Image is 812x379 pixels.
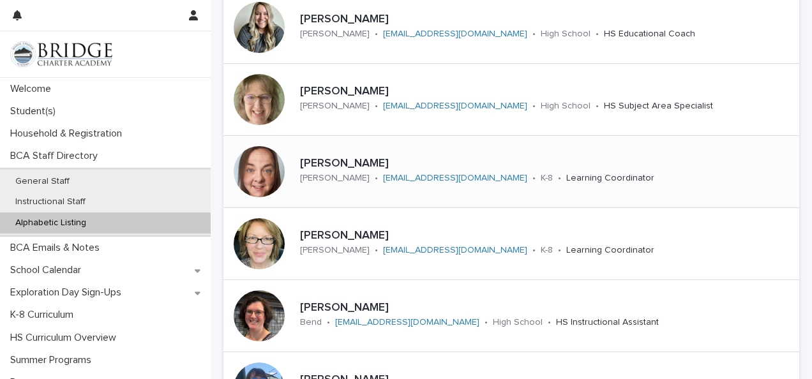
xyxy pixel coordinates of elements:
[493,317,543,328] p: High School
[5,242,110,254] p: BCA Emails & Notes
[10,41,112,67] img: V1C1m3IdTEidaUdm9Hs0
[383,246,527,255] a: [EMAIL_ADDRESS][DOMAIN_NAME]
[5,264,91,276] p: School Calendar
[327,317,330,328] p: •
[596,101,599,112] p: •
[223,208,799,280] a: [PERSON_NAME][PERSON_NAME]•[EMAIL_ADDRESS][DOMAIN_NAME]•K-8•Learning Coordinator
[223,64,799,136] a: [PERSON_NAME][PERSON_NAME]•[EMAIL_ADDRESS][DOMAIN_NAME]•High School•HS Subject Area Specialist
[375,29,378,40] p: •
[375,245,378,256] p: •
[223,136,799,208] a: [PERSON_NAME][PERSON_NAME]•[EMAIL_ADDRESS][DOMAIN_NAME]•K-8•Learning Coordinator
[5,150,108,162] p: BCA Staff Directory
[5,286,132,299] p: Exploration Day Sign-Ups
[383,29,527,38] a: [EMAIL_ADDRESS][DOMAIN_NAME]
[532,29,536,40] p: •
[300,245,370,256] p: [PERSON_NAME]
[532,173,536,184] p: •
[375,173,378,184] p: •
[558,173,561,184] p: •
[5,83,61,95] p: Welcome
[5,105,66,117] p: Student(s)
[556,317,659,328] p: HS Instructional Assistant
[604,101,713,112] p: HS Subject Area Specialist
[300,229,743,243] p: [PERSON_NAME]
[223,280,799,352] a: [PERSON_NAME]Bend•[EMAIL_ADDRESS][DOMAIN_NAME]•High School•HS Instructional Assistant
[383,101,527,110] a: [EMAIL_ADDRESS][DOMAIN_NAME]
[548,317,551,328] p: •
[300,301,748,315] p: [PERSON_NAME]
[532,101,536,112] p: •
[596,29,599,40] p: •
[300,317,322,328] p: Bend
[300,13,784,27] p: [PERSON_NAME]
[485,317,488,328] p: •
[300,29,370,40] p: [PERSON_NAME]
[300,173,370,184] p: [PERSON_NAME]
[5,309,84,321] p: K-8 Curriculum
[541,101,590,112] p: High School
[5,176,80,187] p: General Staff
[566,245,654,256] p: Learning Coordinator
[541,245,553,256] p: K-8
[5,197,96,207] p: Instructional Staff
[558,245,561,256] p: •
[604,29,695,40] p: HS Educational Coach
[335,318,479,327] a: [EMAIL_ADDRESS][DOMAIN_NAME]
[383,174,527,182] a: [EMAIL_ADDRESS][DOMAIN_NAME]
[5,332,126,344] p: HS Curriculum Overview
[300,157,743,171] p: [PERSON_NAME]
[300,101,370,112] p: [PERSON_NAME]
[375,101,378,112] p: •
[5,218,96,228] p: Alphabetic Listing
[541,29,590,40] p: High School
[300,85,794,99] p: [PERSON_NAME]
[566,173,654,184] p: Learning Coordinator
[5,354,101,366] p: Summer Programs
[541,173,553,184] p: K-8
[532,245,536,256] p: •
[5,128,132,140] p: Household & Registration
